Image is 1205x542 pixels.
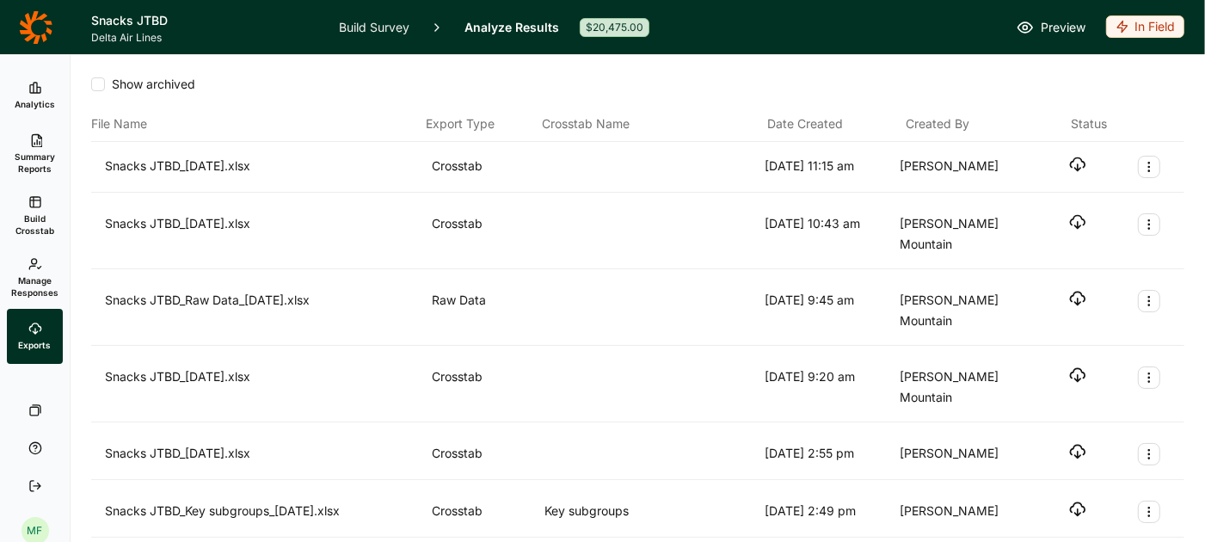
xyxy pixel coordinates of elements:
[1069,501,1086,518] button: Download file
[545,501,759,523] div: Key subgroups
[15,98,55,110] span: Analytics
[765,501,893,523] div: [DATE] 2:49 pm
[1069,290,1086,307] button: Download file
[1106,15,1184,40] button: In Field
[105,290,425,331] div: Snacks JTBD_Raw Data_[DATE].xlsx
[105,213,425,255] div: Snacks JTBD_[DATE].xlsx
[7,68,63,123] a: Analytics
[105,501,425,523] div: Snacks JTBD_Key subgroups_[DATE].xlsx
[1138,501,1160,523] button: Export Actions
[1069,443,1086,460] button: Download file
[105,156,425,178] div: Snacks JTBD_[DATE].xlsx
[765,156,893,178] div: [DATE] 11:15 am
[432,501,538,523] div: Crosstab
[1106,15,1184,38] div: In Field
[765,443,893,465] div: [DATE] 2:55 pm
[91,31,318,45] span: Delta Air Lines
[765,290,893,331] div: [DATE] 9:45 am
[900,366,1028,408] div: [PERSON_NAME] Mountain
[91,10,318,31] h1: Snacks JTBD
[1138,156,1160,178] button: Export Actions
[900,443,1028,465] div: [PERSON_NAME]
[1041,17,1085,38] span: Preview
[580,18,649,37] div: $20,475.00
[1069,156,1086,173] button: Download file
[768,114,900,134] div: Date Created
[1069,366,1086,384] button: Download file
[765,366,893,408] div: [DATE] 9:20 am
[105,76,195,93] span: Show archived
[1138,443,1160,465] button: Export Actions
[7,309,63,364] a: Exports
[1017,17,1085,38] a: Preview
[900,501,1028,523] div: [PERSON_NAME]
[765,213,893,255] div: [DATE] 10:43 am
[432,443,538,465] div: Crosstab
[1071,114,1107,134] div: Status
[7,185,63,247] a: Build Crosstab
[19,339,52,351] span: Exports
[1138,366,1160,389] button: Export Actions
[426,114,535,134] div: Export Type
[432,156,538,178] div: Crosstab
[432,290,538,331] div: Raw Data
[900,156,1028,178] div: [PERSON_NAME]
[432,366,538,408] div: Crosstab
[1138,213,1160,236] button: Export Actions
[542,114,760,134] div: Crosstab Name
[11,274,58,299] span: Manage Responses
[900,213,1028,255] div: [PERSON_NAME] Mountain
[906,114,1037,134] div: Created By
[91,114,419,134] div: File Name
[7,247,63,309] a: Manage Responses
[1138,290,1160,312] button: Export Actions
[7,123,63,185] a: Summary Reports
[1069,213,1086,231] button: Download file
[14,151,56,175] span: Summary Reports
[105,443,425,465] div: Snacks JTBD_[DATE].xlsx
[900,290,1028,331] div: [PERSON_NAME] Mountain
[432,213,538,255] div: Crosstab
[14,212,56,237] span: Build Crosstab
[105,366,425,408] div: Snacks JTBD_[DATE].xlsx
